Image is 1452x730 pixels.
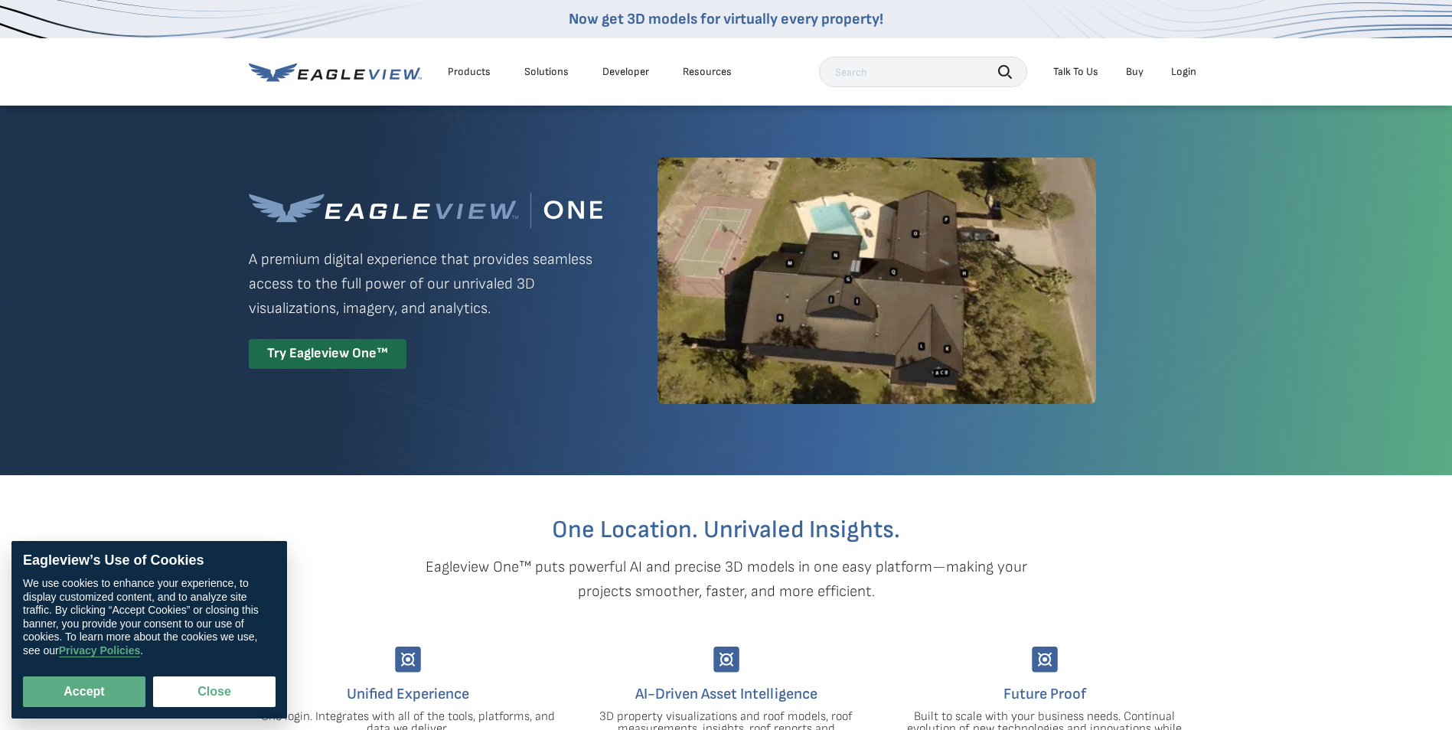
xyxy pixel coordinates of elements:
[819,57,1027,87] input: Search
[59,644,141,657] a: Privacy Policies
[249,247,602,321] p: A premium digital experience that provides seamless access to the full power of our unrivaled 3D ...
[1032,647,1058,673] img: Group-9744.svg
[602,65,649,79] a: Developer
[713,647,739,673] img: Group-9744.svg
[448,65,491,79] div: Products
[23,676,145,707] button: Accept
[1126,65,1144,79] a: Buy
[399,555,1054,604] p: Eagleview One™ puts powerful AI and precise 3D models in one easy platform—making your projects s...
[524,65,569,79] div: Solutions
[249,193,602,229] img: Eagleview One™
[569,10,883,28] a: Now get 3D models for virtually every property!
[153,676,276,707] button: Close
[683,65,732,79] div: Resources
[260,682,556,706] h4: Unified Experience
[579,682,874,706] h4: AI-Driven Asset Intelligence
[249,339,406,369] div: Try Eagleview One™
[1053,65,1098,79] div: Talk To Us
[897,682,1193,706] h4: Future Proof
[395,647,421,673] img: Group-9744.svg
[260,518,1193,543] h2: One Location. Unrivaled Insights.
[23,552,276,569] div: Eagleview’s Use of Cookies
[23,577,276,657] div: We use cookies to enhance your experience, to display customized content, and to analyze site tra...
[1171,65,1196,79] div: Login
